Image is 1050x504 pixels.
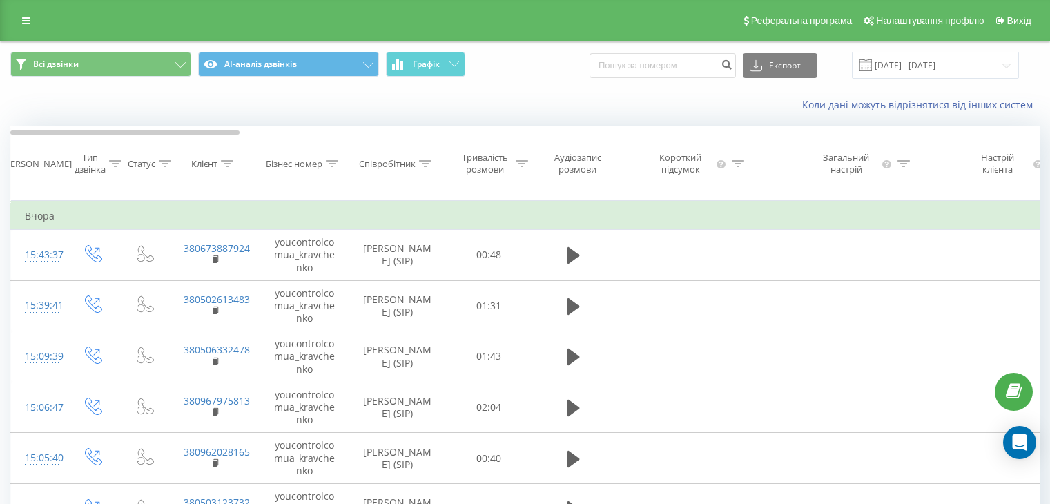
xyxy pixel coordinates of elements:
td: [PERSON_NAME] (SIP) [349,433,446,484]
button: Всі дзвінки [10,52,191,77]
td: 00:40 [446,433,532,484]
td: youcontrolcomua_kravchenko [260,230,349,281]
button: AI-аналіз дзвінків [198,52,379,77]
div: Короткий підсумок [648,152,714,175]
td: 01:31 [446,280,532,331]
div: Клієнт [191,158,217,170]
span: Всі дзвінки [33,59,79,70]
span: Графік [413,59,440,69]
td: youcontrolcomua_kravchenko [260,382,349,433]
button: Графік [386,52,465,77]
span: Реферальна програма [751,15,853,26]
div: Open Intercom Messenger [1003,426,1036,459]
td: youcontrolcomua_kravchenko [260,433,349,484]
td: [PERSON_NAME] (SIP) [349,230,446,281]
div: Аудіозапис розмови [544,152,611,175]
div: Загальний настрій [813,152,879,175]
td: youcontrolcomua_kravchenko [260,331,349,382]
div: 15:09:39 [25,343,52,370]
a: 380967975813 [184,394,250,407]
a: 380502613483 [184,293,250,306]
a: Коли дані можуть відрізнятися вiд інших систем [802,98,1040,111]
div: 15:43:37 [25,242,52,269]
td: 02:04 [446,382,532,433]
div: Тип дзвінка [75,152,106,175]
a: 380506332478 [184,343,250,356]
span: Налаштування профілю [876,15,984,26]
div: Співробітник [359,158,416,170]
div: Настрій клієнта [965,152,1029,175]
div: 15:06:47 [25,394,52,421]
td: youcontrolcomua_kravchenko [260,280,349,331]
a: 380962028165 [184,445,250,458]
input: Пошук за номером [590,53,736,78]
a: 380673887924 [184,242,250,255]
div: 15:39:41 [25,292,52,319]
td: [PERSON_NAME] (SIP) [349,331,446,382]
div: Статус [128,158,155,170]
button: Експорт [743,53,817,78]
div: 15:05:40 [25,445,52,472]
td: [PERSON_NAME] (SIP) [349,280,446,331]
div: Бізнес номер [266,158,322,170]
td: [PERSON_NAME] (SIP) [349,382,446,433]
span: Вихід [1007,15,1031,26]
div: [PERSON_NAME] [2,158,72,170]
td: 00:48 [446,230,532,281]
td: 01:43 [446,331,532,382]
div: Тривалість розмови [458,152,512,175]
